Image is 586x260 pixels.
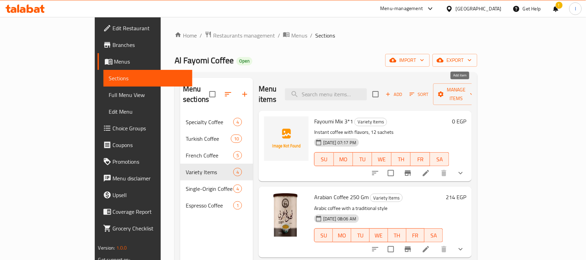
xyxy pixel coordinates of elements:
h2: Menu sections [183,84,209,105]
div: items [233,118,242,126]
span: import [391,56,424,65]
span: 5 [234,152,242,159]
span: Turkish Coffee [186,135,231,143]
button: MO [334,152,353,166]
span: Upsell [113,191,187,199]
li: / [310,31,312,40]
div: [GEOGRAPHIC_DATA] [456,5,502,13]
span: 4 [234,186,242,192]
span: 4 [234,169,242,176]
span: Manage items [439,86,474,103]
span: MO [336,230,349,241]
span: Select section [368,87,383,101]
span: Edit Restaurant [113,24,187,32]
a: Restaurants management [205,31,275,40]
span: WE [375,154,388,164]
span: Variety Items [186,168,233,176]
span: Coverage Report [113,208,187,216]
p: Arabic coffee with a traditional style [314,204,443,213]
a: Choice Groups [98,120,193,137]
button: TH [392,152,411,166]
span: Sections [315,31,335,40]
span: Sort sections [220,86,236,103]
a: Grocery Checklist [98,220,193,237]
div: items [231,135,242,143]
span: Restaurants management [213,31,275,40]
button: TU [353,152,372,166]
span: Menu disclaimer [113,174,187,182]
span: TH [391,230,404,241]
span: MO [337,154,350,164]
span: Menus [114,57,187,66]
span: Full Menu View [109,91,187,99]
span: Select to update [384,242,398,257]
button: show more [452,241,469,258]
span: 1 [234,202,242,209]
button: SU [314,228,333,242]
nav: breadcrumb [175,31,477,40]
span: export [438,56,472,65]
span: Open [236,58,252,64]
h6: 0 EGP [452,116,466,126]
span: Variety Items [370,194,402,202]
span: SA [427,230,440,241]
a: Edit Restaurant [98,20,193,36]
span: French Coffee [186,151,233,160]
span: Fayoumi Mix 3*1 [314,116,353,127]
a: Promotions [98,153,193,170]
span: Specialty Coffee [186,118,233,126]
div: items [233,185,242,193]
button: Branch-specific-item [400,241,416,258]
a: Coupons [98,137,193,153]
span: Arabian Coffee 250 Gm [314,192,369,202]
p: Instant coffee with flavors, 12 sachets [314,128,449,137]
span: TU [354,230,367,241]
div: Specialty Coffee4 [180,114,253,130]
span: Variety Items [355,118,387,126]
div: French Coffee5 [180,147,253,164]
svg: Show Choices [457,169,465,177]
div: items [233,201,242,210]
button: WE [372,152,391,166]
button: Sort [408,89,430,100]
a: Menus [283,31,307,40]
a: Coverage Report [98,203,193,220]
a: Sections [103,70,193,87]
div: Menu-management [380,5,423,13]
h6: 214 EGP [446,192,466,202]
span: Add [385,90,403,98]
div: Espresso Coffee1 [180,197,253,214]
a: Edit menu item [422,245,430,253]
button: TU [351,228,370,242]
span: 1.0.0 [116,243,127,252]
div: items [233,151,242,160]
span: I [575,5,576,13]
span: Menus [291,31,307,40]
button: SU [314,152,334,166]
div: Turkish Coffee10 [180,130,253,147]
button: sort-choices [367,165,384,181]
div: Variety Items4 [180,164,253,180]
button: export [433,54,477,67]
span: Espresso Coffee [186,201,233,210]
span: TU [356,154,369,164]
input: search [285,88,367,100]
span: Choice Groups [113,124,187,132]
button: Manage items [433,83,480,105]
button: sort-choices [367,241,384,258]
span: TH [394,154,408,164]
button: Branch-specific-item [400,165,416,181]
a: Upsell [98,187,193,203]
span: SU [317,154,331,164]
a: Branches [98,36,193,53]
span: Select all sections [205,87,220,101]
div: Single-Origin Coffee4 [180,180,253,197]
span: Single-Origin Coffee [186,185,233,193]
button: FR [411,152,430,166]
span: FR [409,230,422,241]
